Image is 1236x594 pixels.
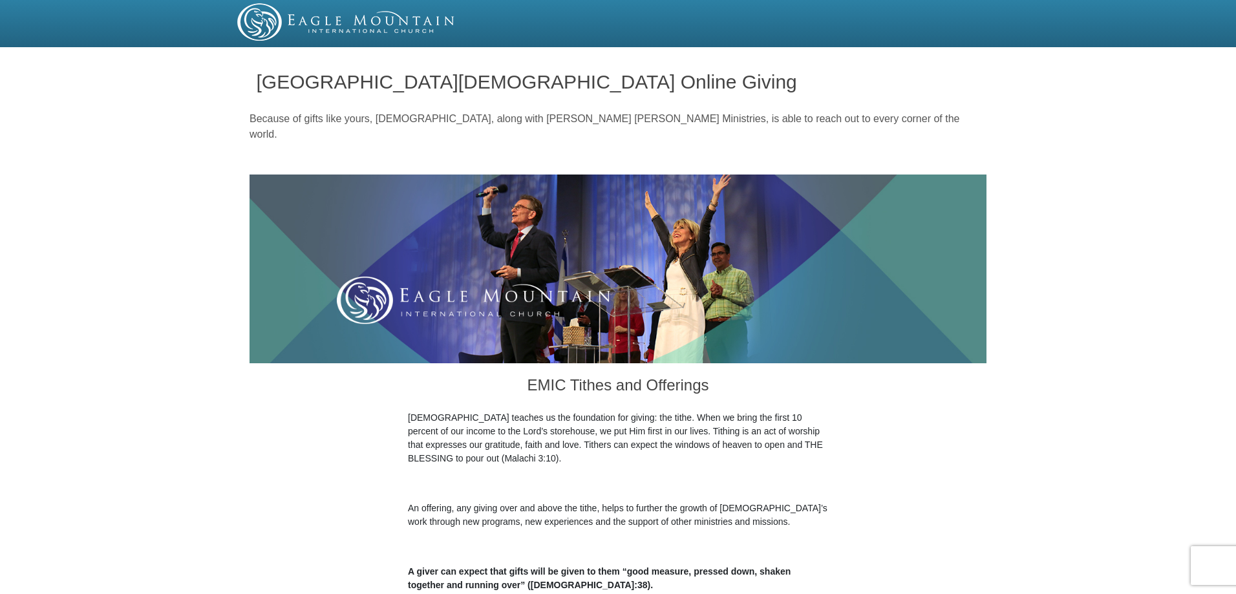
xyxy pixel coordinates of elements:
h1: [GEOGRAPHIC_DATA][DEMOGRAPHIC_DATA] Online Giving [257,71,980,92]
h3: EMIC Tithes and Offerings [408,363,828,411]
p: [DEMOGRAPHIC_DATA] teaches us the foundation for giving: the tithe. When we bring the first 10 pe... [408,411,828,465]
p: Because of gifts like yours, [DEMOGRAPHIC_DATA], along with [PERSON_NAME] [PERSON_NAME] Ministrie... [250,111,986,142]
img: EMIC [237,3,456,41]
b: A giver can expect that gifts will be given to them “good measure, pressed down, shaken together ... [408,566,791,590]
p: An offering, any giving over and above the tithe, helps to further the growth of [DEMOGRAPHIC_DAT... [408,502,828,529]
